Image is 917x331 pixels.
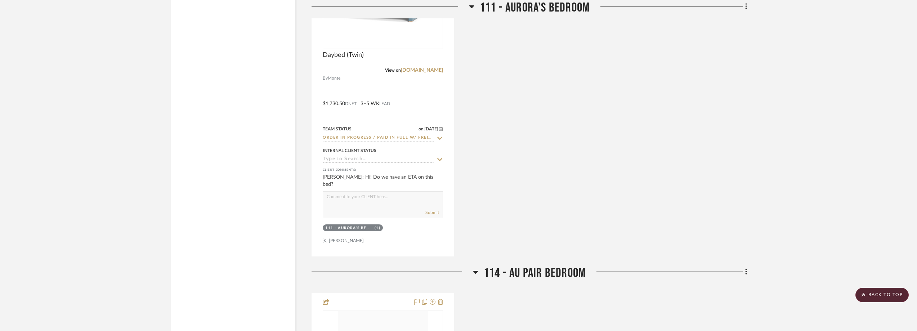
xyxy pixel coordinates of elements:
div: Internal Client Status [323,147,376,154]
a: [DOMAIN_NAME] [401,68,443,73]
scroll-to-top-button: BACK TO TOP [855,288,909,302]
input: Type to Search… [323,135,434,142]
span: By [323,75,328,82]
span: Monte [328,75,340,82]
span: View on [385,68,401,72]
div: Team Status [323,126,352,132]
span: Daybed (Twin) [323,51,364,59]
div: 111 - AURORA'S BEDROOM [325,225,373,231]
span: on [419,127,424,131]
span: 114 - AU PAIR BEDROOM [484,265,586,281]
input: Type to Search… [323,156,434,163]
span: [DATE] [424,126,439,131]
button: Submit [425,209,439,216]
div: [PERSON_NAME]: Hi! Do we have an ETA on this bed? [323,174,443,188]
div: (1) [375,225,381,231]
